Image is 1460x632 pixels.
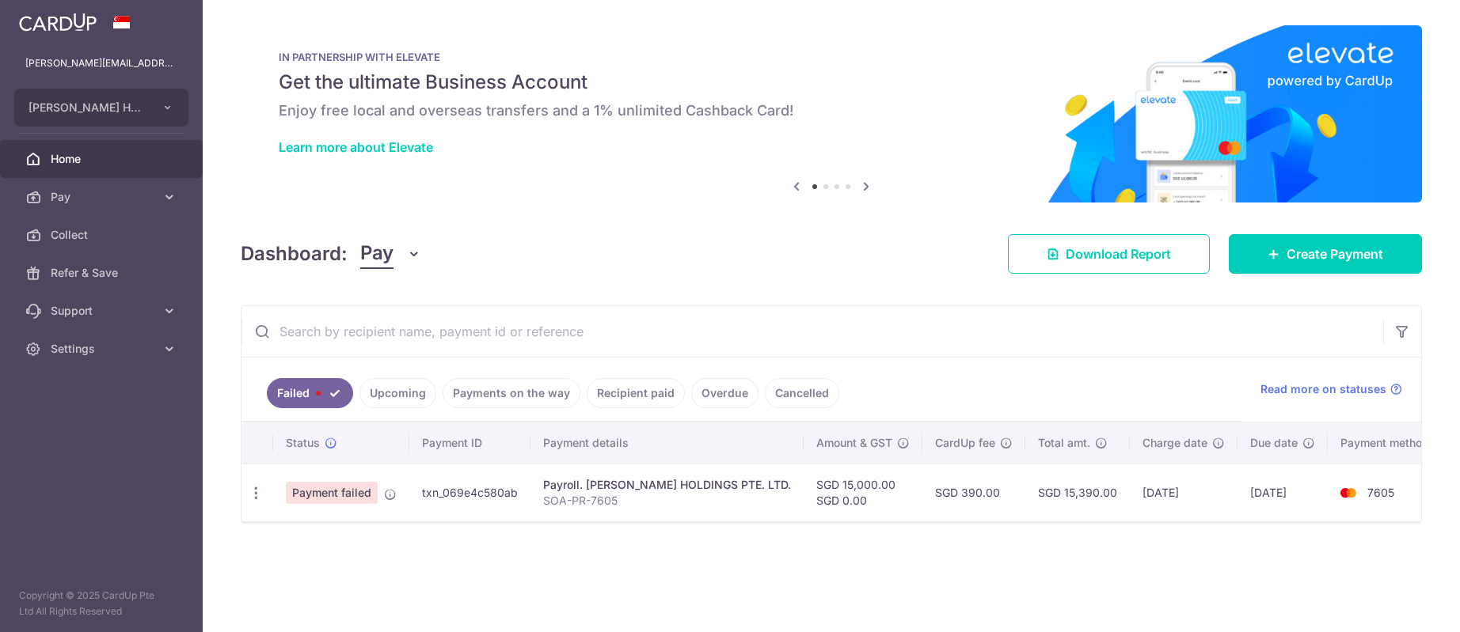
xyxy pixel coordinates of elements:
p: IN PARTNERSHIP WITH ELEVATE [279,51,1384,63]
th: Payment details [530,422,804,464]
span: Pay [360,239,394,269]
span: Collect [51,227,155,243]
span: Settings [51,341,155,357]
a: Create Payment [1229,234,1422,274]
a: Upcoming [359,378,436,408]
span: Read more on statuses [1260,381,1386,397]
span: Total amt. [1038,435,1090,451]
a: Cancelled [765,378,839,408]
span: 7605 [1367,486,1394,499]
a: Overdue [691,378,759,408]
button: [PERSON_NAME] HOLDINGS PTE. LTD. [14,89,188,127]
a: Payments on the way [443,378,580,408]
img: Renovation banner [241,25,1422,202]
th: Payment ID [409,422,530,464]
a: Recipient paid [587,378,685,408]
td: txn_069e4c580ab [409,464,530,521]
span: Refer & Save [51,265,155,281]
input: Search by recipient name, payment id or reference [241,306,1383,357]
td: SGD 15,390.00 [1025,464,1130,521]
img: Bank Card [1333,483,1364,502]
span: CardUp fee [935,435,995,451]
button: Pay [360,239,421,269]
span: Due date [1250,435,1298,451]
span: Amount & GST [816,435,892,451]
td: [DATE] [1130,464,1238,521]
img: CardUp [19,13,97,32]
span: [PERSON_NAME] HOLDINGS PTE. LTD. [29,100,146,115]
span: Charge date [1143,435,1207,451]
p: SOA-PR-7605 [543,493,791,509]
span: Pay [51,189,155,205]
p: [PERSON_NAME][EMAIL_ADDRESS][DOMAIN_NAME] [25,55,177,71]
a: Learn more about Elevate [279,139,433,155]
td: [DATE] [1238,464,1328,521]
td: SGD 390.00 [922,464,1025,521]
span: Support [51,303,155,319]
td: SGD 15,000.00 SGD 0.00 [804,464,922,521]
a: Download Report [1008,234,1210,274]
a: Read more on statuses [1260,381,1402,397]
a: Failed [267,378,353,408]
h4: Dashboard: [241,240,348,268]
th: Payment method [1328,422,1448,464]
div: Payroll. [PERSON_NAME] HOLDINGS PTE. LTD. [543,477,791,493]
span: Create Payment [1287,244,1383,263]
h5: Get the ultimate Business Account [279,70,1384,95]
h6: Enjoy free local and overseas transfers and a 1% unlimited Cashback Card! [279,101,1384,120]
span: Payment failed [286,482,378,504]
span: Home [51,151,155,167]
span: Download Report [1066,244,1171,263]
span: Status [286,435,320,451]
